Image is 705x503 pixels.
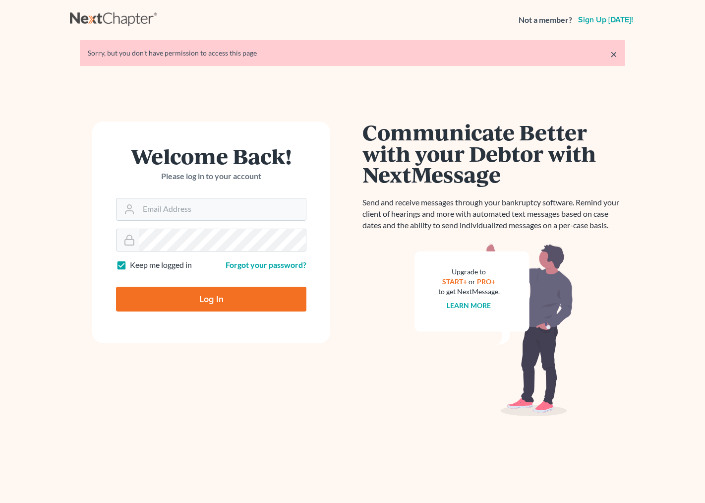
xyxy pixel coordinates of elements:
div: Upgrade to [438,267,500,277]
strong: Not a member? [519,14,572,26]
div: Sorry, but you don't have permission to access this page [88,48,617,58]
img: nextmessage_bg-59042aed3d76b12b5cd301f8e5b87938c9018125f34e5fa2b7a6b67550977c72.svg [414,243,573,417]
input: Email Address [139,198,306,220]
div: to get NextMessage. [438,287,500,297]
a: START+ [443,277,468,286]
span: or [469,277,476,286]
a: Sign up [DATE]! [576,16,635,24]
a: PRO+ [477,277,496,286]
a: × [610,48,617,60]
label: Keep me logged in [130,259,192,271]
input: Log In [116,287,306,312]
h1: Communicate Better with your Debtor with NextMessage [362,122,625,185]
p: Please log in to your account [116,171,306,182]
a: Forgot your password? [226,260,306,269]
h1: Welcome Back! [116,145,306,167]
p: Send and receive messages through your bankruptcy software. Remind your client of hearings and mo... [362,197,625,231]
a: Learn more [447,301,491,310]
